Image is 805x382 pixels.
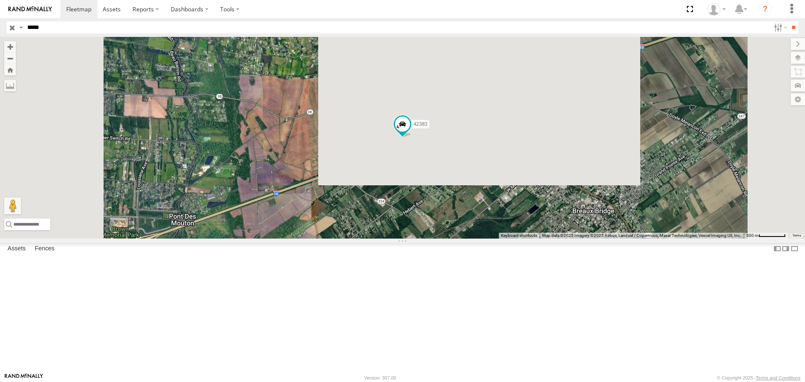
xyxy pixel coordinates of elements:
div: Aurora Salinas [704,3,729,16]
i: ? [758,3,772,16]
a: Terms (opens in new tab) [792,234,801,237]
label: Search Query [18,21,24,34]
span: 500 m [746,233,758,238]
a: Terms and Conditions [756,375,800,380]
label: Search Filter Options [771,21,789,34]
label: Hide Summary Table [790,243,799,255]
button: Zoom Home [4,64,16,75]
a: Visit our Website [5,374,43,382]
span: 42383 [413,121,427,127]
label: Measure [4,80,16,91]
img: rand-logo.svg [8,6,52,12]
button: Zoom in [4,41,16,52]
label: Fences [31,243,59,255]
div: © Copyright 2025 - [717,375,800,380]
button: Keyboard shortcuts [501,233,537,239]
button: Drag Pegman onto the map to open Street View [4,197,21,214]
label: Dock Summary Table to the Left [773,243,782,255]
span: Map data ©2025 Imagery ©2025 Airbus, Landsat / Copernicus, Maxar Technologies, Vexcel Imaging US,... [542,233,741,238]
label: Map Settings [791,94,805,105]
button: Zoom out [4,52,16,64]
label: Dock Summary Table to the Right [782,243,790,255]
div: Version: 307.00 [364,375,396,380]
button: Map Scale: 500 m per 61 pixels [744,233,788,239]
label: Assets [3,243,30,255]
